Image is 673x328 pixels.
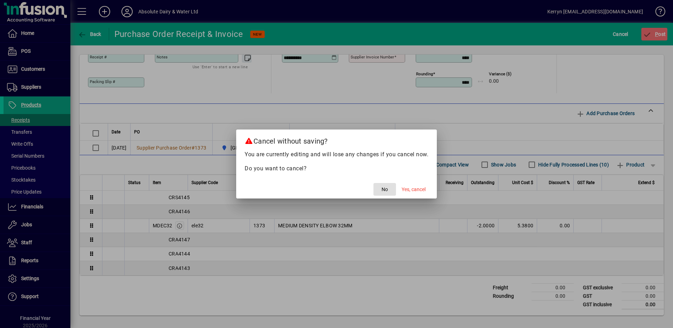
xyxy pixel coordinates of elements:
button: Yes, cancel [399,183,428,196]
p: You are currently editing and will lose any changes if you cancel now. [245,150,428,159]
button: No [373,183,396,196]
p: Do you want to cancel? [245,164,428,173]
h2: Cancel without saving? [236,130,437,150]
span: Yes, cancel [402,186,426,193]
span: No [382,186,388,193]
